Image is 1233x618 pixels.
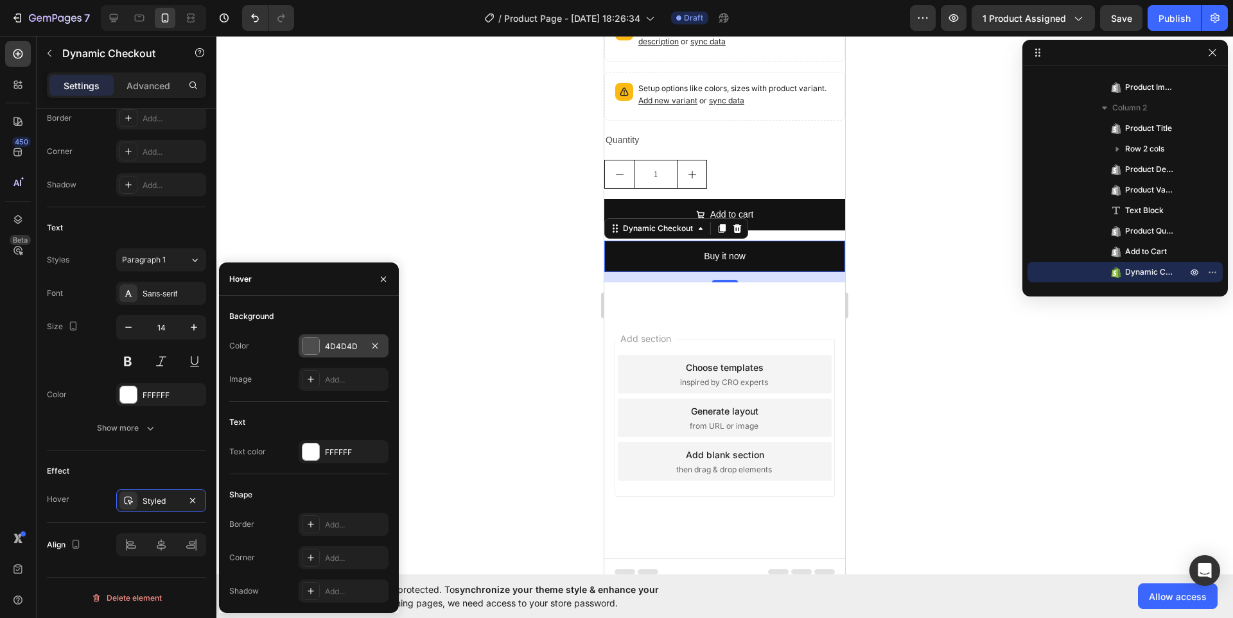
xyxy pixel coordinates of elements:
div: Shadow [47,179,76,191]
div: Beta [10,235,31,245]
span: Add to Cart [1125,245,1167,258]
span: Dynamic Checkout [1125,266,1174,279]
div: Hover [229,273,252,285]
div: Add... [143,146,203,158]
div: Corner [47,146,73,157]
span: Product Images [1125,81,1174,94]
button: 7 [5,5,96,31]
button: Delete element [47,588,206,608]
div: 450 [12,137,31,147]
div: Color [47,389,67,400]
div: Text [229,416,245,428]
div: Add... [143,180,203,191]
span: synchronize your theme style & enhance your experience [299,584,659,608]
div: Styles [47,254,69,266]
div: Border [47,112,72,124]
div: Image [229,373,252,385]
div: Add... [325,586,385,597]
div: Border [229,519,254,530]
div: Add... [325,553,385,564]
span: Text Block [1125,204,1164,217]
div: FFFFFF [143,390,203,401]
span: Product Variants & Swatches [1125,184,1174,196]
div: Effect [47,465,69,477]
button: Save [1100,5,1142,31]
span: Row 2 cols [1125,142,1164,155]
p: Dynamic Checkout [62,46,171,61]
span: Product Title [1125,122,1172,135]
iframe: Design area [604,36,845,574]
div: Corner [229,552,255,563]
div: FFFFFF [325,447,385,458]
span: Allow access [1149,590,1207,603]
span: Paragraph 1 [122,254,166,266]
div: Sans-serif [143,288,203,300]
div: Delete element [91,590,162,606]
p: Advanced [127,79,170,92]
div: Background [229,311,274,322]
div: Add... [325,374,385,386]
div: Text color [229,446,266,458]
div: Open Intercom Messenger [1189,555,1220,586]
div: Add... [325,519,385,531]
span: Product Quantity [1125,225,1174,237]
button: Publish [1148,5,1202,31]
div: Styled [143,495,180,507]
div: Shape [229,489,252,501]
div: Shadow [229,585,259,597]
span: / [498,12,502,25]
p: Settings [64,79,100,92]
div: Hover [47,494,69,505]
span: Product Description [1125,163,1174,176]
span: Draft [684,12,703,24]
div: 4D4D4D [325,341,362,352]
span: Your page is password protected. To when designing pages, we need access to your store password. [299,583,709,610]
span: 1 product assigned [983,12,1066,25]
div: Undo/Redo [242,5,294,31]
div: Size [47,318,81,336]
span: Column 2 [1112,101,1147,114]
span: Save [1111,13,1132,24]
button: Allow access [1138,583,1218,609]
div: Add... [143,113,203,124]
button: Show more [47,416,206,440]
button: 1 product assigned [972,5,1095,31]
div: Text [47,222,63,234]
p: 7 [84,10,90,26]
div: Show more [97,422,157,434]
div: Align [47,536,83,554]
div: Color [229,340,249,352]
span: Product Page - [DATE] 18:26:34 [504,12,640,25]
div: Publish [1159,12,1191,25]
button: Paragraph 1 [116,248,206,271]
div: Font [47,288,63,299]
